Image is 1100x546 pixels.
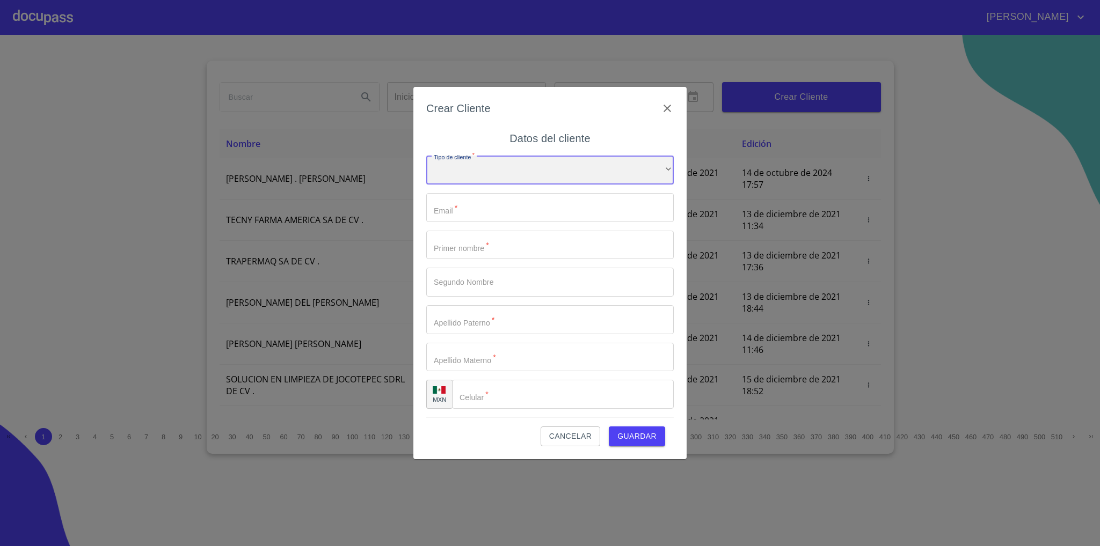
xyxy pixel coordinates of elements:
[549,430,592,443] span: Cancelar
[426,156,674,185] div: ​
[426,100,491,117] h6: Crear Cliente
[609,426,665,446] button: Guardar
[509,130,590,147] h6: Datos del cliente
[617,430,657,443] span: Guardar
[433,395,447,403] p: MXN
[433,386,446,394] img: R93DlvwvvjP9fbrDwZeCRYBHk45OWMq+AAOlFVsxT89f82nwPLnD58IP7+ANJEaWYhP0Tx8kkA0WlQMPQsAAgwAOmBj20AXj6...
[541,426,600,446] button: Cancelar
